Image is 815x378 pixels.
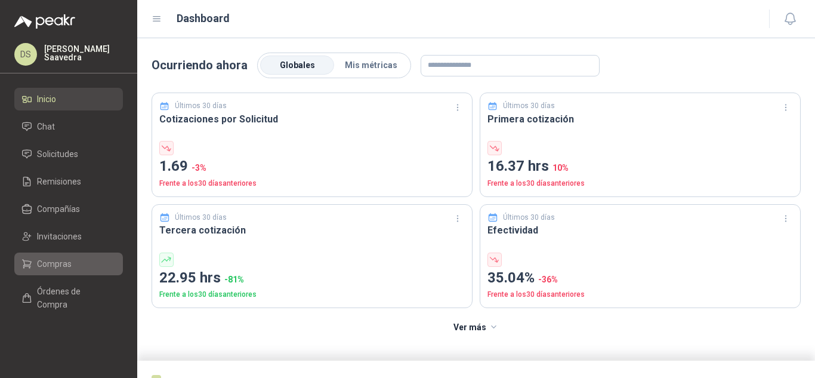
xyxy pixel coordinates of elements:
[14,170,123,193] a: Remisiones
[37,202,80,216] span: Compañías
[14,115,123,138] a: Chat
[487,267,793,290] p: 35.04%
[37,257,72,271] span: Compras
[487,112,793,127] h3: Primera cotización
[37,175,81,188] span: Remisiones
[345,60,397,70] span: Mis métricas
[44,45,123,62] p: [PERSON_NAME] Saavedra
[487,155,793,178] p: 16.37 hrs
[224,275,244,284] span: -81 %
[177,10,230,27] h1: Dashboard
[538,275,558,284] span: -36 %
[159,267,465,290] p: 22.95 hrs
[152,56,248,75] p: Ocurriendo ahora
[37,147,78,161] span: Solicitudes
[487,289,793,300] p: Frente a los 30 días anteriores
[159,223,465,238] h3: Tercera cotización
[159,155,465,178] p: 1.69
[14,198,123,220] a: Compañías
[37,230,82,243] span: Invitaciones
[447,315,506,339] button: Ver más
[280,60,315,70] span: Globales
[175,212,227,223] p: Últimos 30 días
[552,163,569,173] span: 10 %
[14,88,123,110] a: Inicio
[37,120,55,133] span: Chat
[14,143,123,165] a: Solicitudes
[14,253,123,275] a: Compras
[14,280,123,316] a: Órdenes de Compra
[487,223,793,238] h3: Efectividad
[175,100,227,112] p: Últimos 30 días
[14,14,75,29] img: Logo peakr
[192,163,206,173] span: -3 %
[14,43,37,66] div: DS
[159,112,465,127] h3: Cotizaciones por Solicitud
[37,93,56,106] span: Inicio
[487,178,793,189] p: Frente a los 30 días anteriores
[159,289,465,300] p: Frente a los 30 días anteriores
[503,212,555,223] p: Últimos 30 días
[159,178,465,189] p: Frente a los 30 días anteriores
[37,285,112,311] span: Órdenes de Compra
[503,100,555,112] p: Últimos 30 días
[14,225,123,248] a: Invitaciones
